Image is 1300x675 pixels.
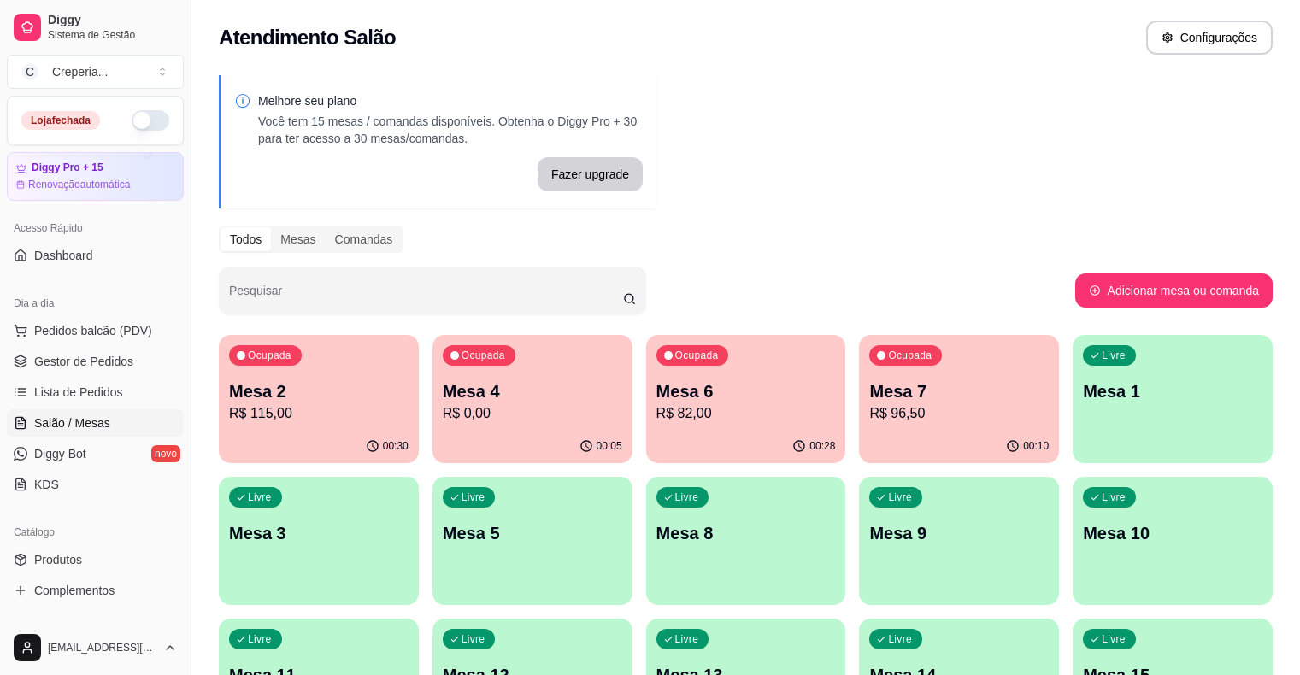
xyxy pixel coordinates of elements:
p: Livre [1102,349,1126,362]
p: Livre [675,632,699,646]
a: KDS [7,471,184,498]
p: Mesa 3 [229,521,409,545]
span: Gestor de Pedidos [34,353,133,370]
button: Alterar Status [132,110,169,131]
div: Mesas [271,227,325,251]
button: OcupadaMesa 7R$ 96,5000:10 [859,335,1059,463]
p: Ocupada [675,349,719,362]
button: [EMAIL_ADDRESS][DOMAIN_NAME] [7,627,184,668]
button: LivreMesa 5 [432,477,632,605]
button: Adicionar mesa ou comanda [1075,273,1273,308]
p: Livre [888,490,912,504]
span: Lista de Pedidos [34,384,123,401]
button: LivreMesa 1 [1073,335,1273,463]
a: Produtos [7,546,184,573]
p: 00:28 [809,439,835,453]
span: Dashboard [34,247,93,264]
div: Catálogo [7,519,184,546]
span: Diggy Bot [34,445,86,462]
p: Mesa 6 [656,379,836,403]
span: KDS [34,476,59,493]
div: Todos [221,227,271,251]
p: Livre [1102,490,1126,504]
a: Complementos [7,577,184,604]
span: Sistema de Gestão [48,28,177,42]
p: Livre [248,490,272,504]
div: Dia a dia [7,290,184,317]
a: Diggy Pro + 15Renovaçãoautomática [7,152,184,201]
span: [EMAIL_ADDRESS][DOMAIN_NAME] [48,641,156,654]
span: Salão / Mesas [34,414,110,431]
p: Mesa 2 [229,379,409,403]
p: Mesa 9 [869,521,1049,545]
input: Pesquisar [229,289,623,306]
p: Ocupada [888,349,932,362]
button: Fazer upgrade [538,157,643,191]
p: Livre [462,632,485,646]
a: DiggySistema de Gestão [7,7,184,48]
p: Livre [462,490,485,504]
a: Dashboard [7,242,184,269]
div: Loja fechada [21,111,100,130]
p: Mesa 8 [656,521,836,545]
button: LivreMesa 10 [1073,477,1273,605]
p: Melhore seu plano [258,92,643,109]
button: OcupadaMesa 4R$ 0,0000:05 [432,335,632,463]
p: Mesa 4 [443,379,622,403]
article: Diggy Pro + 15 [32,161,103,174]
p: Ocupada [462,349,505,362]
span: Complementos [34,582,115,599]
a: Lista de Pedidos [7,379,184,406]
p: Ocupada [248,349,291,362]
button: Configurações [1146,21,1273,55]
p: Mesa 5 [443,521,622,545]
div: Comandas [326,227,403,251]
p: 00:05 [597,439,622,453]
div: Acesso Rápido [7,214,184,242]
p: R$ 115,00 [229,403,409,424]
p: R$ 96,50 [869,403,1049,424]
a: Diggy Botnovo [7,440,184,467]
p: 00:10 [1023,439,1049,453]
p: Livre [248,632,272,646]
button: Pedidos balcão (PDV) [7,317,184,344]
article: Renovação automática [28,178,130,191]
button: LivreMesa 8 [646,477,846,605]
p: Mesa 7 [869,379,1049,403]
p: Você tem 15 mesas / comandas disponíveis. Obtenha o Diggy Pro + 30 para ter acesso a 30 mesas/com... [258,113,643,147]
button: OcupadaMesa 2R$ 115,0000:30 [219,335,419,463]
button: OcupadaMesa 6R$ 82,0000:28 [646,335,846,463]
p: 00:30 [383,439,409,453]
p: Mesa 10 [1083,521,1262,545]
div: Creperia ... [52,63,108,80]
h2: Atendimento Salão [219,24,396,51]
p: Livre [1102,632,1126,646]
button: Select a team [7,55,184,89]
span: C [21,63,38,80]
p: Livre [675,490,699,504]
span: Diggy [48,13,177,28]
p: R$ 82,00 [656,403,836,424]
a: Salão / Mesas [7,409,184,437]
span: Produtos [34,551,82,568]
button: LivreMesa 9 [859,477,1059,605]
button: LivreMesa 3 [219,477,419,605]
span: Pedidos balcão (PDV) [34,322,152,339]
p: Livre [888,632,912,646]
p: Mesa 1 [1083,379,1262,403]
a: Gestor de Pedidos [7,348,184,375]
p: R$ 0,00 [443,403,622,424]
